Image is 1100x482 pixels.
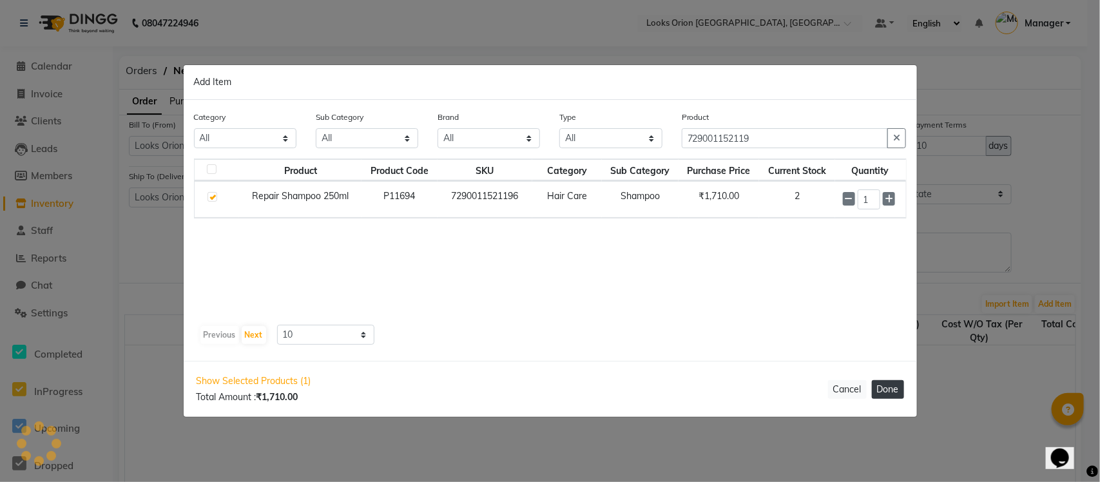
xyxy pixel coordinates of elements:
th: Current Stock [759,159,835,181]
button: Next [242,326,266,344]
th: Quantity [835,159,906,181]
td: P11694 [362,181,437,218]
td: ₹1,710.00 [679,181,759,218]
div: Add Item [184,65,917,100]
td: Hair Care [532,181,602,218]
span: Purchase Price [688,165,751,177]
th: SKU [438,159,532,181]
td: Shampoo [602,181,679,218]
label: Category [194,111,226,123]
iframe: chat widget [1046,430,1087,469]
span: Total Amount : [197,391,298,403]
b: ₹1,710.00 [256,391,298,403]
td: Repair Shampoo 250ml [239,181,362,218]
input: Search or Scan Product [682,128,889,148]
th: Product Code [362,159,437,181]
td: 2 [759,181,835,218]
th: Category [532,159,602,181]
th: Sub Category [602,159,679,181]
label: Brand [438,111,459,123]
span: Show Selected Products (1) [197,374,311,388]
button: Cancel [828,380,867,399]
label: Type [559,111,576,123]
button: Done [872,380,904,399]
th: Product [239,159,362,181]
label: Sub Category [316,111,363,123]
td: 7290011521196 [438,181,532,218]
label: Product [682,111,709,123]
